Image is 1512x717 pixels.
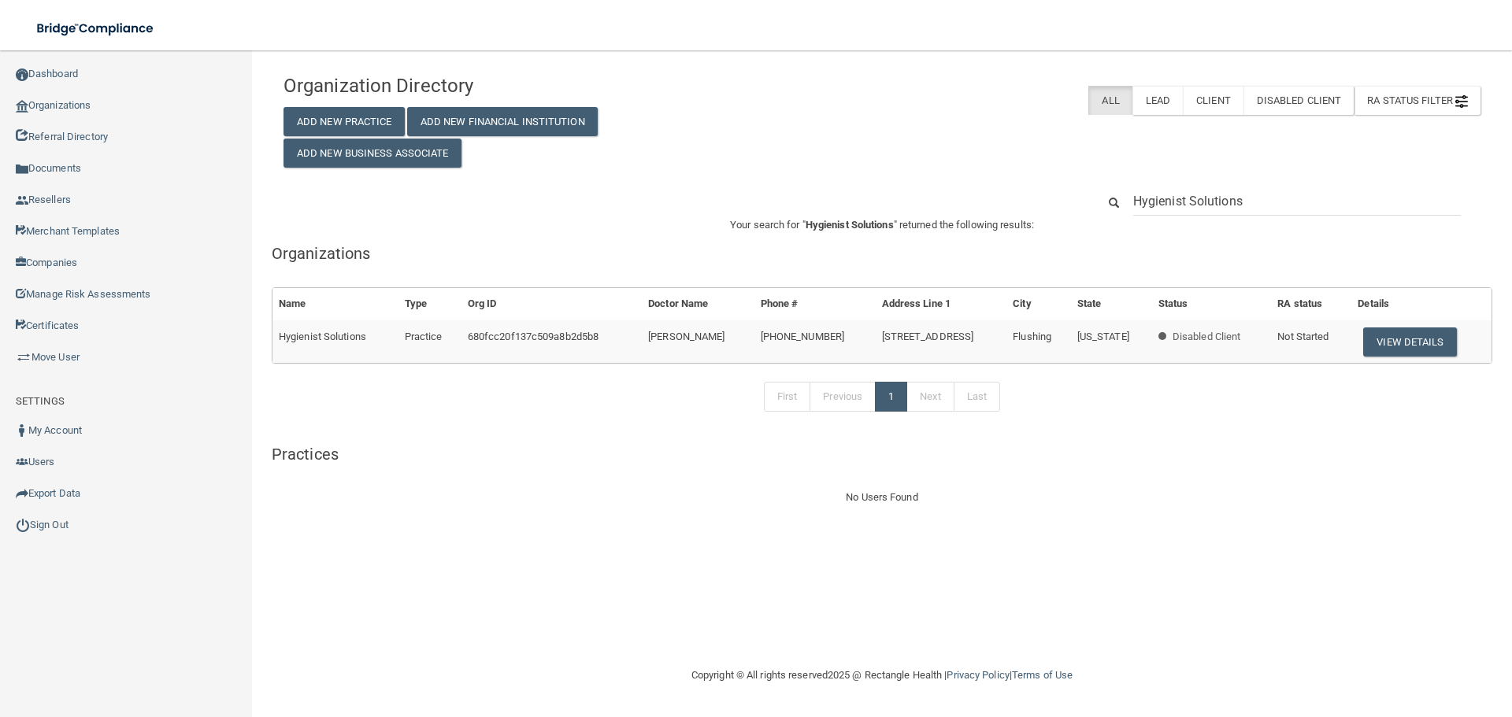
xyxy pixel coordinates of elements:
[1243,86,1354,115] label: Disabled Client
[754,288,876,320] th: Phone #
[1351,288,1492,320] th: Details
[1363,327,1456,357] button: View Details
[810,382,876,412] a: Previous
[283,76,667,96] h4: Organization Directory
[1006,288,1070,320] th: City
[279,331,366,342] span: Hygienist Solutions
[1132,86,1183,115] label: Lead
[1455,95,1468,108] img: icon-filter@2x.21656d0b.png
[272,288,398,320] th: Name
[947,669,1009,681] a: Privacy Policy
[1088,86,1132,115] label: All
[272,245,1492,262] h5: Organizations
[1173,327,1241,346] p: Disabled Client
[16,68,28,81] img: ic_dashboard_dark.d01f4a41.png
[461,288,642,320] th: Org ID
[405,331,443,342] span: Practice
[595,650,1169,700] div: Copyright © All rights reserved 2025 @ Rectangle Health | |
[16,518,30,532] img: ic_power_dark.7ecde6b1.png
[16,424,28,437] img: ic_user_dark.df1a06c3.png
[1071,288,1152,320] th: State
[1133,187,1461,216] input: Search
[1152,288,1272,320] th: Status
[272,445,1492,463] h5: Practices
[407,107,598,136] button: Add New Financial Institution
[1012,669,1073,681] a: Terms of Use
[876,288,1007,320] th: Address Line 1
[1277,331,1329,342] span: Not Started
[272,488,1492,507] div: No Users Found
[882,331,974,342] span: [STREET_ADDRESS]
[761,331,844,342] span: [PHONE_NUMBER]
[24,13,169,45] img: bridge_compliance_login_screen.278c3ca4.svg
[16,163,28,176] img: icon-documents.8dae5593.png
[954,382,1000,412] a: Last
[875,382,907,412] a: 1
[16,100,28,113] img: organization-icon.f8decf85.png
[468,331,598,342] span: 680fcc20f137c509a8b2d5b8
[648,331,724,342] span: [PERSON_NAME]
[283,139,461,168] button: Add New Business Associate
[283,107,405,136] button: Add New Practice
[806,219,894,231] span: Hygienist Solutions
[16,487,28,500] img: icon-export.b9366987.png
[764,382,811,412] a: First
[642,288,754,320] th: Doctor Name
[16,194,28,207] img: ic_reseller.de258add.png
[16,392,65,411] label: SETTINGS
[398,288,461,320] th: Type
[1271,288,1351,320] th: RA status
[272,216,1492,235] p: Your search for " " returned the following results:
[1240,605,1493,668] iframe: Drift Widget Chat Controller
[906,382,954,412] a: Next
[1013,331,1051,342] span: Flushing
[16,456,28,468] img: icon-users.e205127d.png
[16,349,31,365] img: briefcase.64adab9b.png
[1367,94,1468,106] span: RA Status Filter
[1183,86,1243,115] label: Client
[1077,331,1129,342] span: [US_STATE]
